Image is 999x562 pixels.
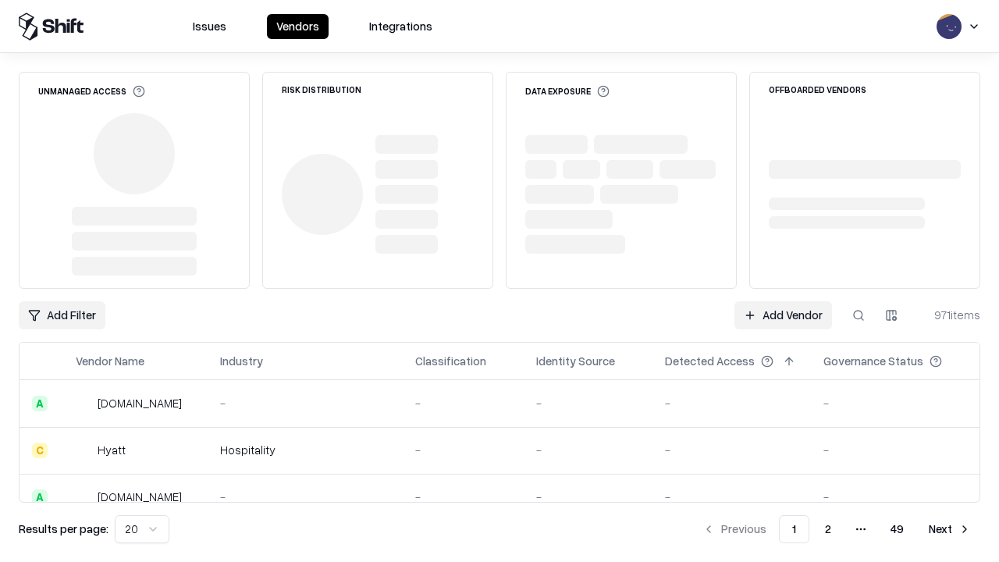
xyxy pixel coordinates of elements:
button: Issues [183,14,236,39]
img: primesec.co.il [76,489,91,505]
div: - [681,395,814,411]
div: Hospitality [236,442,406,458]
div: - [681,489,814,505]
div: - [681,442,814,458]
nav: pagination [693,515,980,543]
div: - [431,395,527,411]
div: - [431,489,527,505]
div: - [552,489,656,505]
div: Identity Source [552,353,631,369]
div: A [32,396,48,411]
button: 2 [812,515,844,543]
div: Offboarded Vendors [769,85,866,94]
div: 971 items [918,307,980,323]
div: Hyatt [98,442,126,458]
p: Results per page: [19,521,108,537]
button: 49 [878,515,916,543]
div: - [552,442,656,458]
div: - [839,442,983,458]
div: Risk Distribution [282,85,361,94]
button: Integrations [360,14,442,39]
a: Add Vendor [734,301,832,329]
div: Unmanaged Access [38,85,145,98]
button: 1 [779,515,809,543]
div: Detected Access [681,353,770,369]
div: Industry [236,353,279,369]
div: - [236,489,406,505]
button: Next [919,515,980,543]
div: A [32,489,48,505]
div: - [839,395,983,411]
div: Data Exposure [525,85,610,98]
button: Vendors [267,14,329,39]
img: Hyatt [76,443,91,458]
div: - [431,442,527,458]
button: Add Filter [19,301,105,329]
div: - [236,395,406,411]
div: - [839,489,983,505]
div: [DOMAIN_NAME] [98,395,182,411]
div: C [32,443,48,458]
div: [DOMAIN_NAME] [98,489,182,505]
img: intrado.com [76,396,91,411]
div: Vendor Name [76,353,144,369]
div: Classification [431,353,502,369]
div: Governance Status [839,353,939,369]
div: - [552,395,656,411]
